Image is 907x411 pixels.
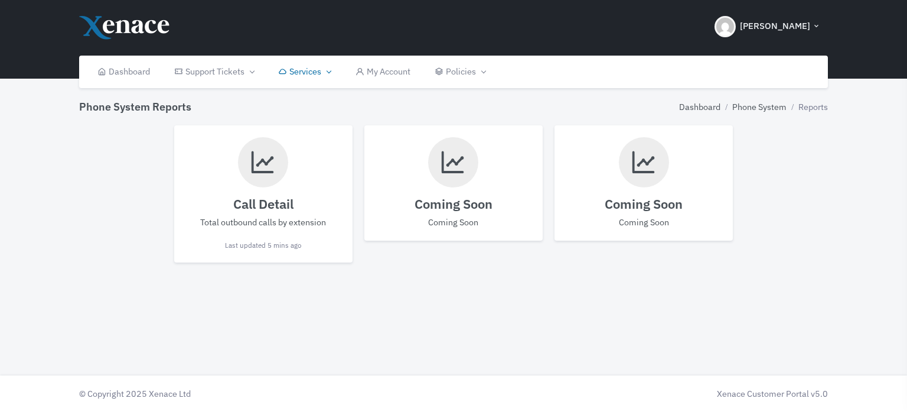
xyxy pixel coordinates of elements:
[566,216,721,229] p: Coming Soon
[266,56,343,88] a: Services
[376,196,531,212] h4: Coming Soon
[376,216,531,229] p: Coming Soon
[73,387,453,400] div: © Copyright 2025 Xenace Ltd
[85,56,162,88] a: Dashboard
[364,125,543,241] a: Coming Soon Coming Soon
[186,196,341,212] h4: Call Detail
[174,125,353,263] a: Call Detail Total outbound calls by extension Last updated 5 mins ago
[79,101,191,114] h4: Phone System Reports
[714,16,736,37] img: Header Avatar
[787,101,828,114] li: Reports
[225,241,301,250] small: Last updated 5 mins ago
[459,387,828,400] div: Xenace Customer Portal v5.0
[186,216,341,229] p: Total outbound calls by extension
[740,20,810,33] span: [PERSON_NAME]
[343,56,423,88] a: My Account
[162,56,266,88] a: Support Tickets
[423,56,498,88] a: Policies
[679,101,720,114] a: Dashboard
[732,101,787,114] a: Phone System
[554,125,733,241] a: Coming Soon Coming Soon
[707,6,828,47] button: [PERSON_NAME]
[566,196,721,212] h4: Coming Soon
